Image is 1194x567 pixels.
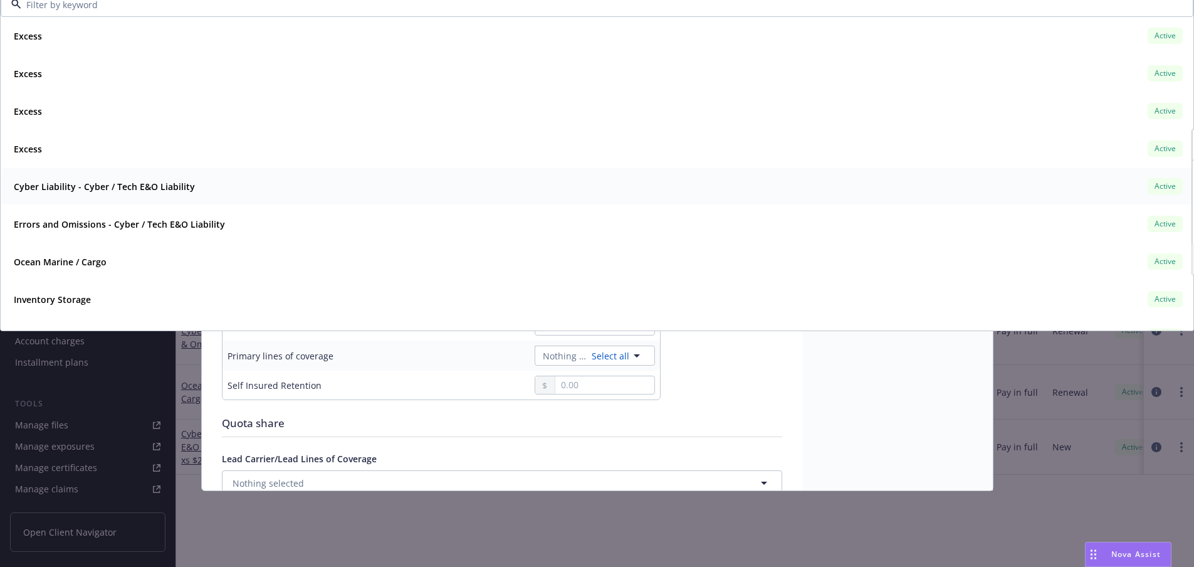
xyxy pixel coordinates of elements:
span: Nothing selected [233,477,304,490]
button: Nova Assist [1085,542,1171,567]
button: Nothing selected [222,470,782,495]
div: Quota share [222,415,782,432]
div: Self Insured Retention [228,379,322,392]
span: Lead Carrier/Lead Lines of Coverage [222,453,377,465]
div: Drag to move [1086,543,1101,566]
div: Primary lines of coverage [228,349,333,363]
a: Select all [587,349,629,363]
strong: Errors and Omissions - Cyber / Tech E&O Liability [14,218,225,230]
input: 0.00 [555,376,654,394]
button: Nothing selectedSelect all [535,346,655,366]
span: Nothing selected [543,349,587,363]
span: Nova Assist [1111,549,1161,559]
